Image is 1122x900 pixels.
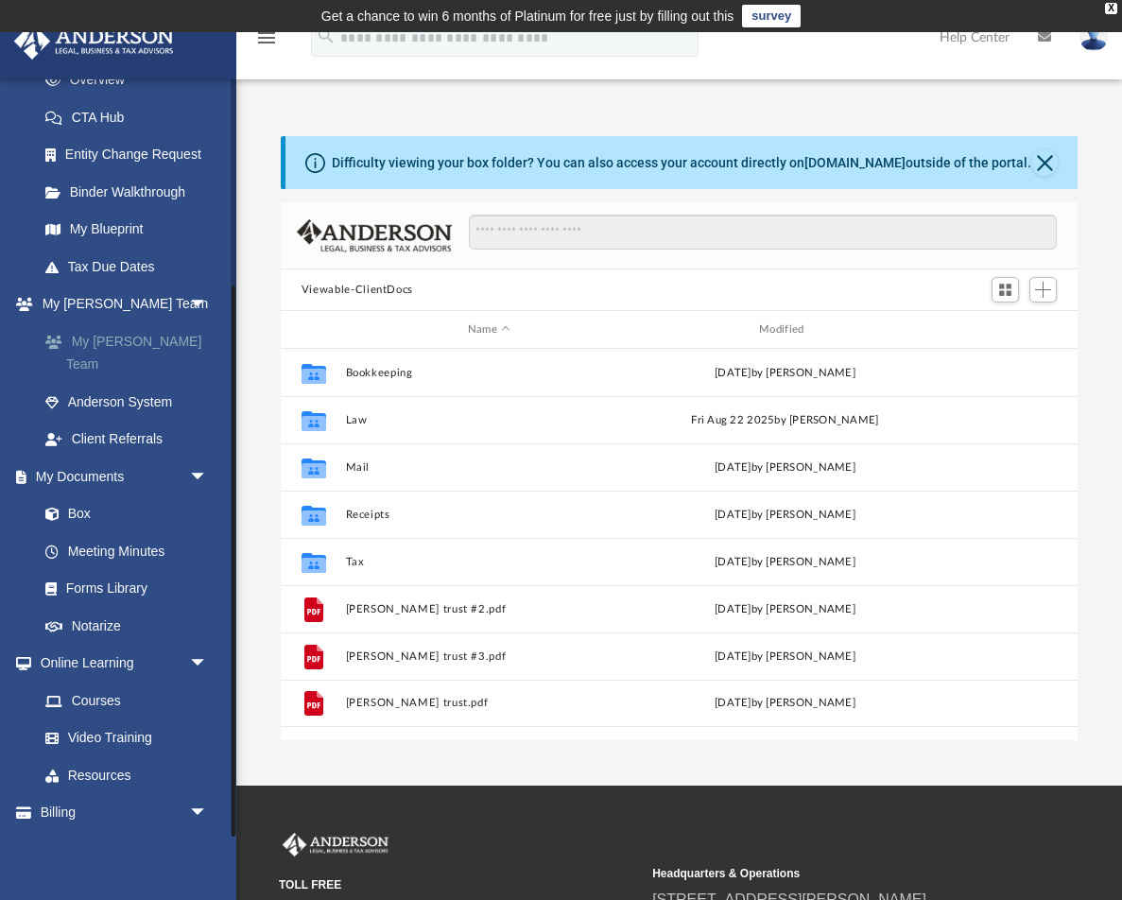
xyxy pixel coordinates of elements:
a: Events Calendar [13,831,236,869]
button: Law [345,414,632,426]
a: My Documentsarrow_drop_down [13,458,227,495]
img: User Pic [1079,24,1108,51]
div: Get a chance to win 6 months of Platinum for free just by filling out this [321,5,734,27]
button: Bookkeeping [345,367,632,379]
button: Mail [345,461,632,474]
a: Video Training [26,719,217,757]
div: Fri Aug 22 2025 by [PERSON_NAME] [641,412,928,429]
a: Online Learningarrow_drop_down [13,645,227,683]
span: arrow_drop_down [189,794,227,833]
a: menu [255,36,278,49]
div: grid [281,349,1078,741]
div: Difficulty viewing your box folder? You can also access your account directly on outside of the p... [332,153,1031,173]
small: Headquarters & Operations [652,865,1012,882]
span: arrow_drop_down [189,458,227,496]
button: Tax [345,556,632,568]
a: Box [26,495,217,533]
a: CTA Hub [26,98,236,136]
a: Tax Due Dates [26,248,236,286]
div: Modified [641,321,929,338]
button: Viewable-ClientDocs [302,282,413,299]
span: arrow_drop_down [189,645,227,684]
small: TOLL FREE [279,876,639,893]
button: Switch to Grid View [992,277,1020,303]
img: Anderson Advisors Platinum Portal [279,833,392,857]
button: [PERSON_NAME] trust #3.pdf [345,650,632,663]
div: Name [344,321,632,338]
a: Meeting Minutes [26,532,227,570]
div: [DATE] by [PERSON_NAME] [641,365,928,382]
a: Billingarrow_drop_down [13,794,236,832]
button: Receipts [345,509,632,521]
a: Notarize [26,607,227,645]
a: Client Referrals [26,421,236,459]
input: Search files and folders [469,215,1058,251]
a: My Blueprint [26,211,227,249]
button: [PERSON_NAME] trust.pdf [345,697,632,709]
a: Resources [26,756,227,794]
a: survey [742,5,801,27]
a: My [PERSON_NAME] Team [26,322,236,383]
button: [PERSON_NAME] trust #2.pdf [345,603,632,615]
a: My [PERSON_NAME] Teamarrow_drop_down [13,286,236,323]
div: [DATE] by [PERSON_NAME] [641,695,928,712]
a: Courses [26,682,227,719]
a: Entity Change Request [26,136,236,174]
a: Forms Library [26,570,217,608]
button: Close [1031,149,1058,176]
a: Binder Walkthrough [26,173,236,211]
div: [DATE] by [PERSON_NAME] [641,507,928,524]
i: search [316,26,337,46]
div: id [937,321,1069,338]
img: Anderson Advisors Platinum Portal [9,23,180,60]
a: Anderson System [26,383,236,421]
div: [DATE] by [PERSON_NAME] [641,554,928,571]
span: arrow_drop_down [189,286,227,324]
div: close [1105,3,1117,14]
button: Add [1029,277,1058,303]
a: Overview [26,61,236,99]
div: [DATE] by [PERSON_NAME] [641,601,928,618]
a: [DOMAIN_NAME] [804,155,906,170]
div: id [289,321,337,338]
div: [DATE] by [PERSON_NAME] [641,649,928,666]
div: [DATE] by [PERSON_NAME] [641,459,928,476]
i: menu [255,26,278,49]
